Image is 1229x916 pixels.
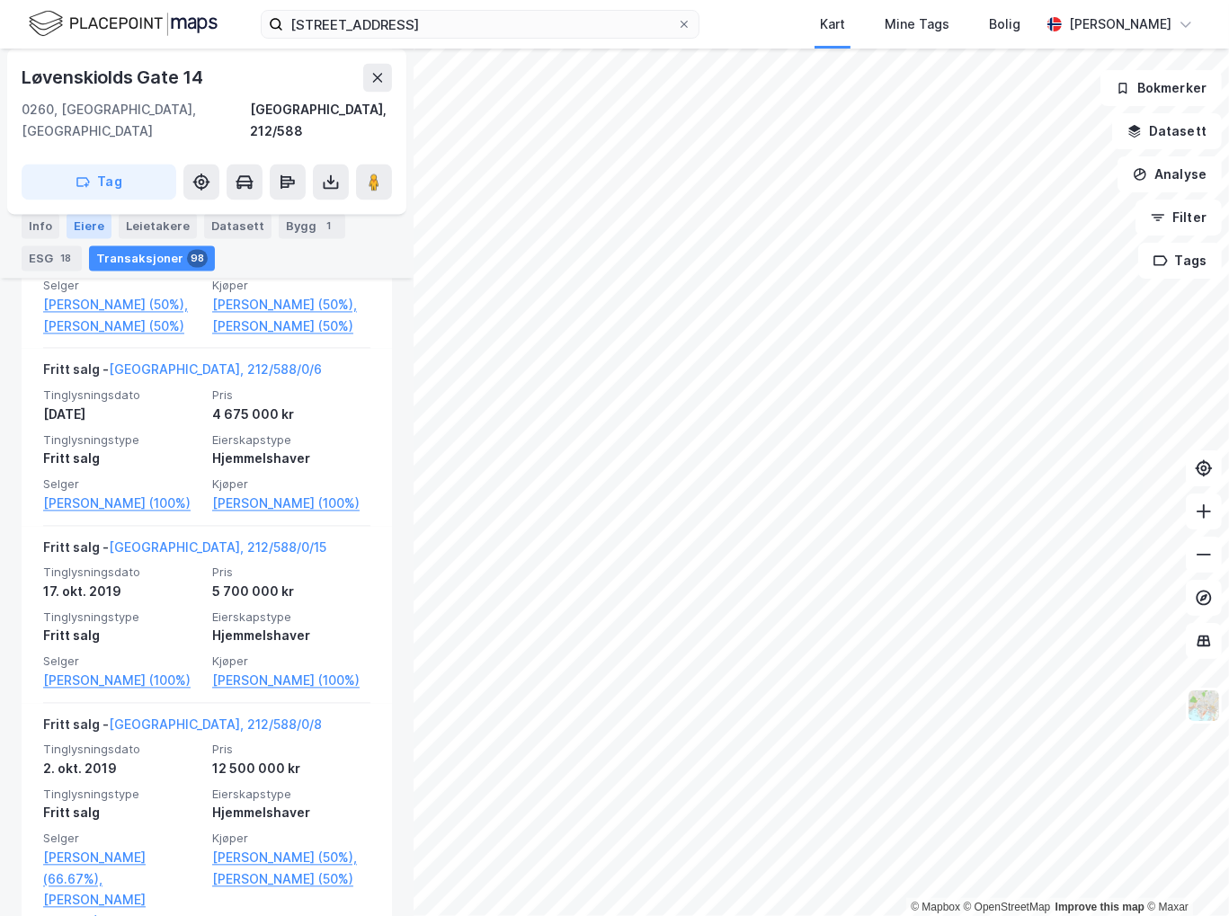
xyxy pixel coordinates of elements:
[212,742,370,757] span: Pris
[204,214,272,239] div: Datasett
[109,716,322,732] a: [GEOGRAPHIC_DATA], 212/588/0/8
[43,714,322,743] div: Fritt salg -
[212,609,370,625] span: Eierskapstype
[43,432,201,448] span: Tinglysningstype
[212,476,370,492] span: Kjøper
[212,787,370,802] span: Eierskapstype
[22,99,250,142] div: 0260, [GEOGRAPHIC_DATA], [GEOGRAPHIC_DATA]
[212,294,370,316] a: [PERSON_NAME] (50%),
[885,13,949,35] div: Mine Tags
[29,8,218,40] img: logo.f888ab2527a4732fd821a326f86c7f29.svg
[1100,70,1222,106] button: Bokmerker
[212,278,370,293] span: Kjøper
[964,901,1051,913] a: OpenStreetMap
[283,11,677,38] input: Søk på adresse, matrikkel, gårdeiere, leietakere eller personer
[212,581,370,602] div: 5 700 000 kr
[212,565,370,580] span: Pris
[212,387,370,403] span: Pris
[1118,156,1222,192] button: Analyse
[911,901,960,913] a: Mapbox
[212,847,370,868] a: [PERSON_NAME] (50%),
[187,250,208,268] div: 98
[250,99,392,142] div: [GEOGRAPHIC_DATA], 212/588
[212,432,370,448] span: Eierskapstype
[43,359,322,387] div: Fritt salg -
[89,246,215,271] div: Transaksjoner
[320,218,338,236] div: 1
[820,13,845,35] div: Kart
[43,625,201,646] div: Fritt salg
[212,404,370,425] div: 4 675 000 kr
[57,250,75,268] div: 18
[1135,200,1222,236] button: Filter
[109,361,322,377] a: [GEOGRAPHIC_DATA], 212/588/0/6
[43,493,201,514] a: [PERSON_NAME] (100%)
[22,164,176,200] button: Tag
[43,670,201,691] a: [PERSON_NAME] (100%)
[279,214,345,239] div: Bygg
[109,539,326,555] a: [GEOGRAPHIC_DATA], 212/588/0/15
[1112,113,1222,149] button: Datasett
[43,847,201,890] a: [PERSON_NAME] (66.67%),
[212,802,370,823] div: Hjemmelshaver
[43,802,201,823] div: Fritt salg
[212,448,370,469] div: Hjemmelshaver
[43,476,201,492] span: Selger
[43,742,201,757] span: Tinglysningsdato
[43,387,201,403] span: Tinglysningsdato
[119,214,197,239] div: Leietakere
[43,448,201,469] div: Fritt salg
[43,787,201,802] span: Tinglysningstype
[43,758,201,779] div: 2. okt. 2019
[43,316,201,337] a: [PERSON_NAME] (50%)
[212,493,370,514] a: [PERSON_NAME] (100%)
[43,404,201,425] div: [DATE]
[43,565,201,580] span: Tinglysningsdato
[212,625,370,646] div: Hjemmelshaver
[43,537,326,565] div: Fritt salg -
[1138,243,1222,279] button: Tags
[212,831,370,846] span: Kjøper
[212,654,370,669] span: Kjøper
[1139,830,1229,916] iframe: Chat Widget
[43,294,201,316] a: [PERSON_NAME] (50%),
[43,654,201,669] span: Selger
[43,581,201,602] div: 17. okt. 2019
[212,670,370,691] a: [PERSON_NAME] (100%)
[43,609,201,625] span: Tinglysningstype
[43,278,201,293] span: Selger
[22,214,59,239] div: Info
[212,758,370,779] div: 12 500 000 kr
[67,214,111,239] div: Eiere
[212,316,370,337] a: [PERSON_NAME] (50%)
[43,831,201,846] span: Selger
[989,13,1020,35] div: Bolig
[1069,13,1171,35] div: [PERSON_NAME]
[22,63,207,92] div: Løvenskiolds Gate 14
[1055,901,1144,913] a: Improve this map
[22,246,82,271] div: ESG
[1187,689,1221,723] img: Z
[212,868,370,890] a: [PERSON_NAME] (50%)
